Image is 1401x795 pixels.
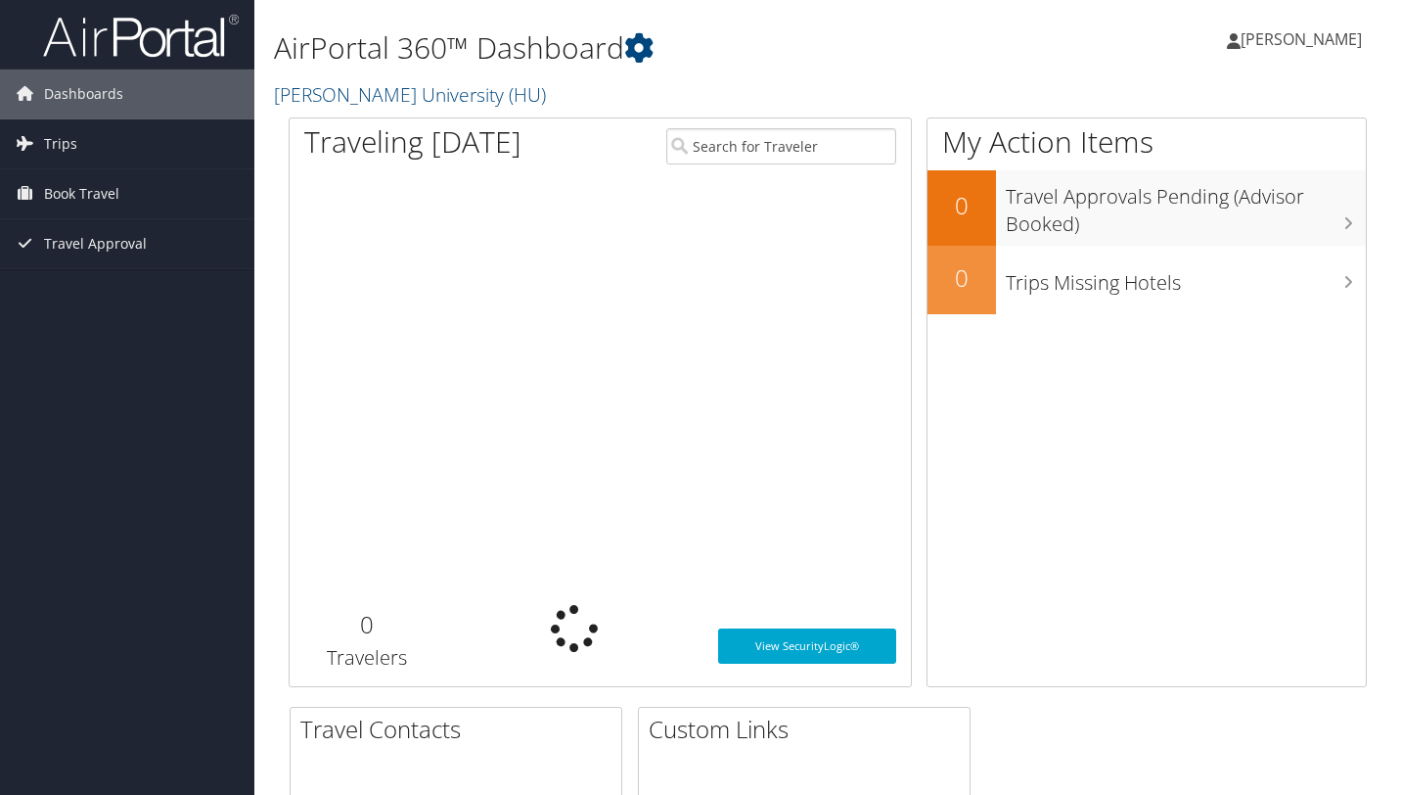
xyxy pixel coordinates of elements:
h2: Travel Contacts [300,713,621,746]
h2: Custom Links [649,713,970,746]
h2: 0 [927,261,996,295]
a: 0Trips Missing Hotels [927,246,1366,314]
h1: AirPortal 360™ Dashboard [274,27,1013,69]
a: 0Travel Approvals Pending (Advisor Booked) [927,170,1366,246]
h3: Travelers [304,644,430,672]
h2: 0 [304,608,430,641]
h3: Trips Missing Hotels [1006,259,1366,297]
span: [PERSON_NAME] [1241,28,1362,50]
h3: Travel Approvals Pending (Advisor Booked) [1006,173,1366,238]
h1: My Action Items [927,121,1366,163]
span: Book Travel [44,169,119,218]
img: airportal-logo.png [43,13,239,59]
a: [PERSON_NAME] University (HU) [274,81,551,108]
h1: Traveling [DATE] [304,121,521,163]
span: Trips [44,119,77,168]
h2: 0 [927,189,996,222]
span: Dashboards [44,70,123,118]
a: View SecurityLogic® [718,629,896,664]
input: Search for Traveler [666,128,895,164]
span: Travel Approval [44,219,147,268]
a: [PERSON_NAME] [1227,10,1381,69]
